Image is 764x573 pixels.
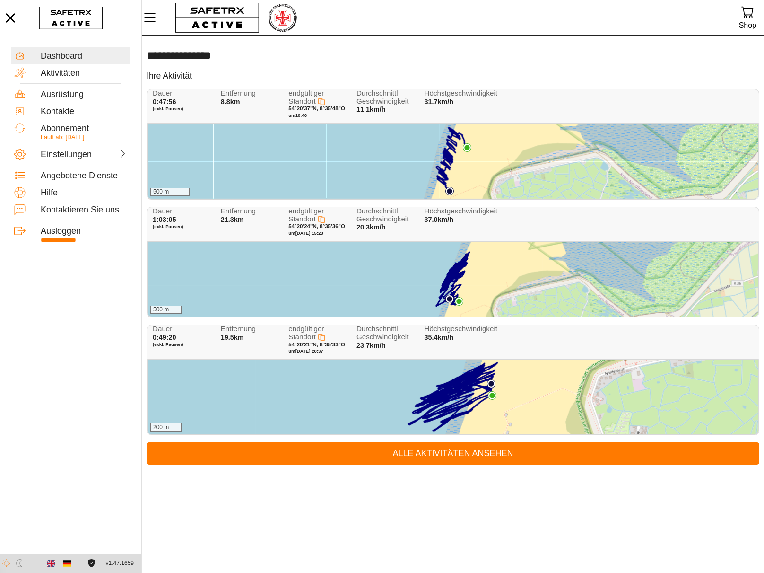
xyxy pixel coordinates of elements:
[356,325,417,341] span: Durchschnittl. Geschwindigkeit
[288,230,323,236] span: um [DATE] 15:23
[150,188,190,196] div: 500 m
[153,106,213,112] span: (exkl. Pausen)
[221,98,240,106] span: 8.8km
[41,150,82,160] div: Einstellungen
[221,334,244,341] span: 19.5km
[153,98,176,106] span: 0:47:56
[41,134,84,141] span: Läuft ab: [DATE]
[41,51,127,62] div: Dashboard
[288,113,307,118] span: um 10:46
[739,19,756,32] div: Shop
[14,187,26,198] img: Help.svg
[288,207,324,223] span: endgültiger Standort
[356,207,417,223] span: Durchschnittl. Geschwindigkeit
[425,216,454,223] span: 37.0km/h
[41,171,127,181] div: Angebotene Dienste
[147,71,192,81] h5: Ihre Aktivität
[41,123,127,134] div: Abonnement
[153,89,213,97] span: Dauer
[288,325,324,341] span: endgültiger Standort
[14,204,26,215] img: ContactUs.svg
[487,379,495,388] img: PathStart.svg
[150,306,182,314] div: 500 m
[425,89,485,97] span: Höchstgeschwindigkeit
[425,207,485,215] span: Höchstgeschwindigkeit
[147,442,759,465] a: Alle Aktivitäten ansehen
[41,205,127,215] div: Kontaktieren Sie uns
[488,391,496,400] img: PathEnd.svg
[47,559,55,568] img: en.svg
[288,348,323,353] span: um [DATE] 20:37
[288,106,345,111] span: 54°20'37"N, 8°35'48"O
[425,334,454,341] span: 35.4km/h
[153,224,213,229] span: (exkl. Pausen)
[221,216,244,223] span: 21.3km
[153,334,176,341] span: 0:49:20
[288,342,345,347] span: 54°20'21"N, 8°35'33"O
[14,123,26,134] img: Subscription.svg
[221,325,281,333] span: Entfernung
[463,143,471,152] img: PathEnd.svg
[153,207,213,215] span: Dauer
[356,342,386,349] span: 23.7km/h
[455,297,463,306] img: PathEnd.svg
[445,187,454,195] img: PathStart.svg
[356,223,386,231] span: 20.3km/h
[153,325,213,333] span: Dauer
[41,188,127,198] div: Hilfe
[425,98,454,106] span: 31.7km/h
[288,223,345,229] span: 54°20'24"N, 8°35'36"O
[41,226,127,237] div: Ausloggen
[59,555,75,572] button: German
[153,216,176,223] span: 1:03:05
[41,89,127,100] div: Ausrüstung
[63,559,71,568] img: de.svg
[288,89,324,105] span: endgültiger Standort
[425,325,485,333] span: Höchstgeschwindigkeit
[221,89,281,97] span: Entfernung
[153,342,213,347] span: (exkl. Pausen)
[267,2,297,33] img: RescueLogo.png
[14,67,26,79] img: Activities.svg
[41,68,127,79] div: Aktivitäten
[2,559,10,567] img: ModeLight.svg
[106,558,134,568] span: v1.47.1659
[85,559,98,567] a: Lizenzvereinbarung
[356,89,417,105] span: Durchschnittl. Geschwindigkeit
[43,555,59,572] button: English
[150,423,182,432] div: 200 m
[14,88,26,100] img: Equipment.svg
[41,106,127,117] div: Kontakte
[356,106,386,113] span: 11.1km/h
[142,8,165,27] button: MenÜ
[221,207,281,215] span: Entfernung
[445,295,454,303] img: PathStart.svg
[100,555,139,571] button: v1.47.1659
[154,446,752,461] span: Alle Aktivitäten ansehen
[15,559,23,567] img: ModeDark.svg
